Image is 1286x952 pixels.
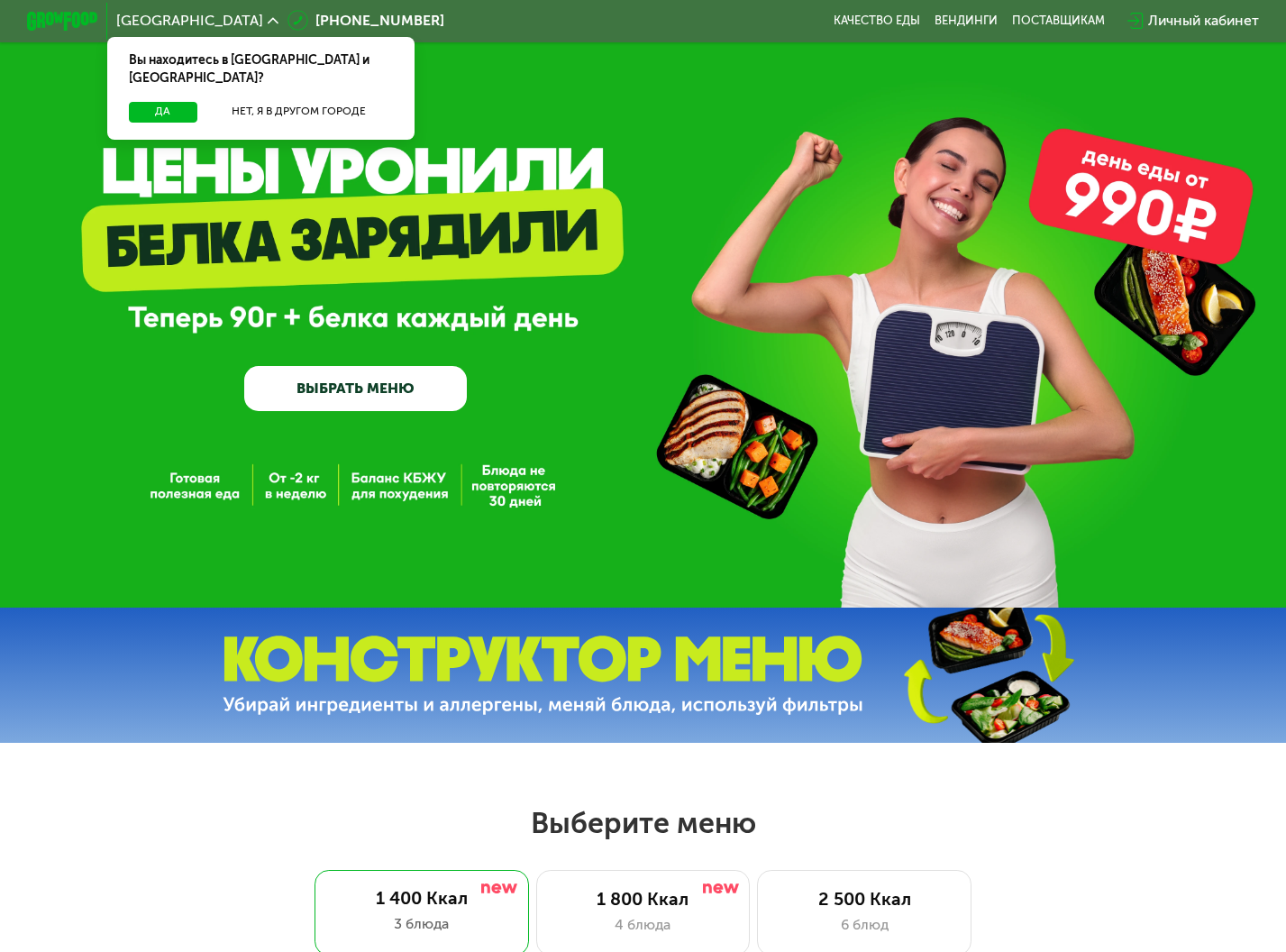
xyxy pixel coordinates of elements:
[129,102,197,124] button: Да
[1148,10,1259,32] div: Личный кабинет
[776,914,953,936] div: 6 блюд
[554,914,731,936] div: 4 блюда
[333,888,511,910] div: 1 400 Ккал
[1012,14,1105,28] div: поставщикам
[244,366,467,411] a: ВЫБРАТЬ МЕНЮ
[333,913,511,935] div: 3 блюда
[935,14,998,28] a: Вендинги
[107,37,415,101] div: Вы находитесь в [GEOGRAPHIC_DATA] и [GEOGRAPHIC_DATA]?
[554,889,731,911] div: 1 800 Ккал
[57,805,1228,841] h2: Выберите меню
[776,889,953,911] div: 2 500 Ккал
[205,102,393,124] button: Нет, я в другом городе
[834,14,920,28] a: Качество еды
[287,10,445,32] a: [PHONE_NUMBER]
[116,14,263,28] span: [GEOGRAPHIC_DATA]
